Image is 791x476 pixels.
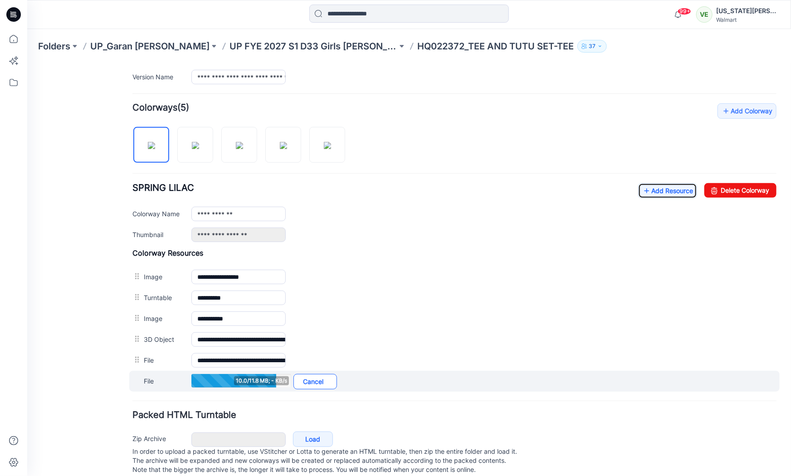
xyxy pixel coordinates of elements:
[105,384,749,411] p: In order to upload a packed turntable, use VStitcher or Lotta to generate an HTML turntable, then...
[696,6,713,23] div: VE
[105,119,167,130] span: SPRING LILAC
[121,78,128,86] img: eyJhbGciOiJIUzI1NiIsImtpZCI6IjAiLCJzbHQiOiJzZXMiLCJ0eXAiOiJKV1QifQ.eyJkYXRhIjp7InR5cGUiOiJzdG9yYW...
[207,313,262,322] span: 10.0/11.8 MB; - KB/s
[229,40,397,53] a: UP FYE 2027 S1 D33 Girls [PERSON_NAME]
[417,40,574,53] p: HQ022372_TEE AND TUTU SET-TEE
[611,120,670,135] a: Add Resource
[117,271,155,281] label: 3D Object
[678,8,691,15] span: 99+
[117,312,155,322] label: File
[105,145,155,155] label: Colorway Name
[117,291,155,301] label: File
[105,166,155,176] label: Thumbnail
[117,208,155,218] label: Image
[27,63,791,476] iframe: edit-style
[577,40,607,53] button: 37
[297,78,304,86] img: eyJhbGciOiJIUzI1NiIsImtpZCI6IjAiLCJzbHQiOiJzZXMiLCJ0eXAiOiJKV1QifQ.eyJkYXRhIjp7InR5cGUiOiJzdG9yYW...
[677,120,749,134] a: Delete Colorway
[266,368,306,384] a: Load
[105,185,749,194] h4: Colorway Resources
[253,78,260,86] img: eyJhbGciOiJIUzI1NiIsImtpZCI6IjAiLCJzbHQiOiJzZXMiLCJ0eXAiOiJKV1QifQ.eyJkYXRhIjp7InR5cGUiOiJzdG9yYW...
[38,40,70,53] a: Folders
[90,40,210,53] a: UP_Garan [PERSON_NAME]
[266,311,310,326] a: Cancel
[209,78,216,86] img: eyJhbGciOiJIUzI1NiIsImtpZCI6IjAiLCJzbHQiOiJzZXMiLCJ0eXAiOiJKV1QifQ.eyJkYXRhIjp7InR5cGUiOiJzdG9yYW...
[716,16,780,23] div: Walmart
[716,5,780,16] div: [US_STATE][PERSON_NAME]
[105,347,749,356] h4: Packed HTML Turntable
[165,78,172,86] img: eyJhbGciOiJIUzI1NiIsImtpZCI6IjAiLCJzbHQiOiJzZXMiLCJ0eXAiOiJKV1QifQ.eyJkYXRhIjp7InR5cGUiOiJzdG9yYW...
[117,229,155,239] label: Turntable
[589,41,596,51] p: 37
[105,370,155,380] label: Zip Archive
[117,250,155,260] label: Image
